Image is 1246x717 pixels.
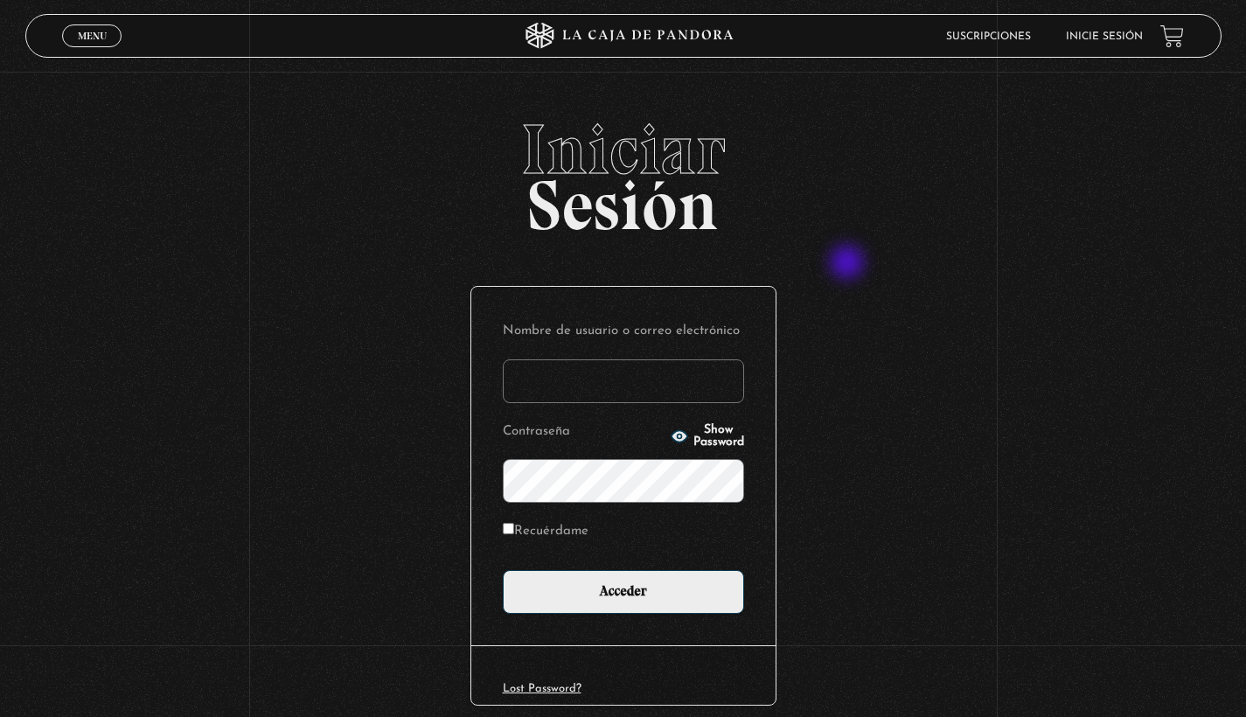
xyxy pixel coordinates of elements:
a: Suscripciones [946,31,1031,42]
a: Lost Password? [503,683,581,694]
span: Menu [78,31,107,41]
input: Acceder [503,570,744,614]
input: Recuérdame [503,523,514,534]
span: Iniciar [25,115,1222,184]
a: Inicie sesión [1066,31,1143,42]
span: Cerrar [72,45,113,58]
label: Contraseña [503,419,665,446]
span: Show Password [693,424,744,449]
h2: Sesión [25,115,1222,226]
label: Recuérdame [503,519,588,546]
label: Nombre de usuario o correo electrónico [503,318,744,345]
a: View your shopping cart [1160,24,1184,48]
button: Show Password [671,424,744,449]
